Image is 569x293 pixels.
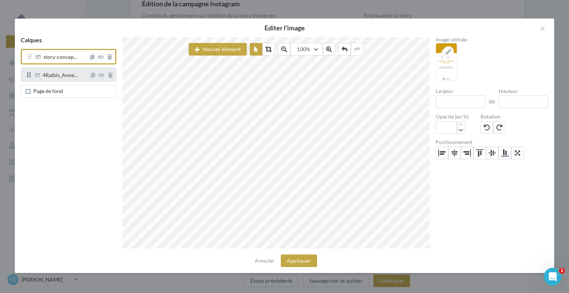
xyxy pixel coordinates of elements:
[290,43,322,56] button: 100%
[436,140,548,145] label: Positionnement
[252,256,277,265] button: Annuler
[43,73,77,79] span: 4Ralbis_Anne...
[436,43,457,80] img: Image utilisée
[499,89,548,94] label: Hauteur
[436,89,485,94] label: Largeur
[544,268,562,286] iframe: Intercom live chat
[15,37,122,49] div: Calques
[281,254,317,267] button: Appliquer
[436,37,548,42] label: Image utilisée
[27,24,542,31] h2: Editer l'image
[559,268,565,274] span: 1
[189,43,247,56] button: Nouvel élément
[480,114,506,119] label: Rotation
[43,54,77,61] span: story-concep...
[33,88,63,94] span: Page de fond
[436,114,469,119] label: Opacité (en %)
